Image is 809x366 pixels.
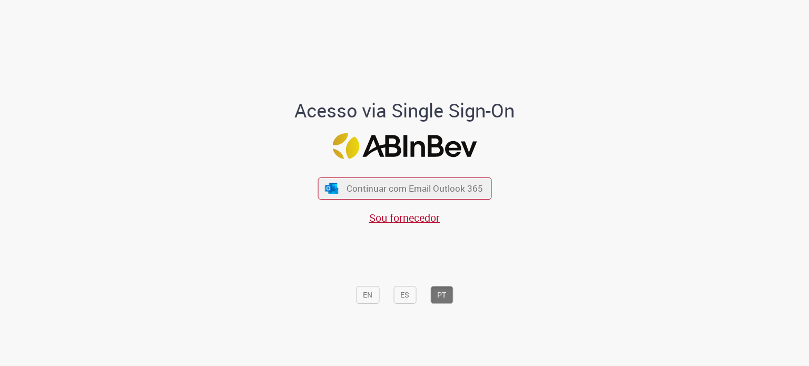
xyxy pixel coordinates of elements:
button: EN [356,286,379,304]
button: ES [393,286,416,304]
h1: Acesso via Single Sign-On [259,100,551,121]
button: PT [430,286,453,304]
img: ícone Azure/Microsoft 360 [324,183,339,194]
img: Logo ABInBev [332,133,477,159]
button: ícone Azure/Microsoft 360 Continuar com Email Outlook 365 [318,177,491,199]
span: Continuar com Email Outlook 365 [347,182,483,194]
a: Sou fornecedor [369,211,440,225]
